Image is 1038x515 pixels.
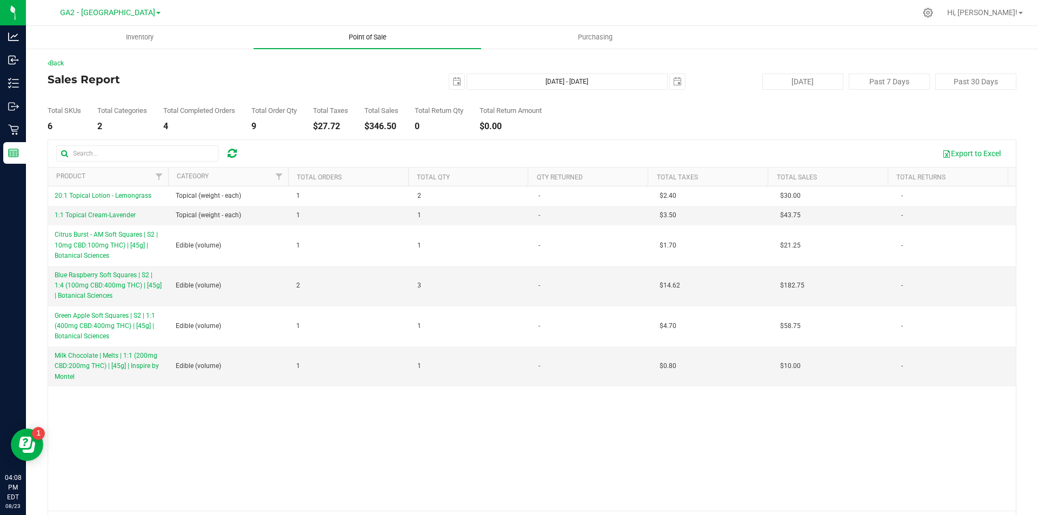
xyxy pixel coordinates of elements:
div: Total Categories [97,107,147,114]
inline-svg: Reports [8,148,19,158]
span: select [449,74,464,89]
span: - [538,280,540,291]
span: Hi, [PERSON_NAME]! [947,8,1017,17]
span: $21.25 [780,240,801,251]
div: Total Return Qty [415,107,463,114]
span: - [538,240,540,251]
a: Filter [270,168,288,186]
div: $27.72 [313,122,348,131]
span: 1 [296,191,300,201]
span: 1 [417,240,421,251]
a: Total Qty [417,173,450,181]
span: $14.62 [660,280,680,291]
div: 9 [251,122,297,131]
span: $30.00 [780,191,801,201]
div: 6 [48,122,81,131]
span: - [901,361,903,371]
div: Manage settings [921,8,935,18]
div: 2 [97,122,147,131]
span: Blue Raspberry Soft Squares | S2 | 1:4 (100mg CBD:400mg THC) | [45g] | Botanical Sciences [55,271,162,299]
span: GA2 - [GEOGRAPHIC_DATA] [60,8,155,17]
span: 2 [417,191,421,201]
span: 1 [417,210,421,220]
p: 04:08 PM EDT [5,473,21,502]
div: $346.50 [364,122,398,131]
span: - [901,280,903,291]
a: Total Taxes [657,173,698,181]
div: Total Completed Orders [163,107,235,114]
input: Search... [56,145,218,162]
span: $10.00 [780,361,801,371]
span: $3.50 [660,210,676,220]
span: - [538,191,540,201]
span: select [670,74,685,89]
inline-svg: Inventory [8,78,19,89]
div: Total Order Qty [251,107,297,114]
span: 1 [296,210,300,220]
a: Filter [150,168,168,186]
button: Export to Excel [935,144,1008,163]
inline-svg: Inbound [8,55,19,65]
span: 1 [417,361,421,371]
span: Citrus Burst - AM Soft Squares | S2 | 10mg CBD:100mg THC) | [45g] | Botanical Sciences [55,231,158,259]
a: Back [48,59,64,67]
span: 1 [296,321,300,331]
div: Total Return Amount [480,107,542,114]
p: 08/23 [5,502,21,510]
h4: Sales Report [48,73,370,85]
span: Purchasing [563,32,627,42]
a: Point of Sale [254,26,481,49]
a: Product [56,172,85,180]
span: Topical (weight - each) [176,210,241,220]
a: Qty Returned [537,173,583,181]
span: $2.40 [660,191,676,201]
span: $58.75 [780,321,801,331]
span: 1 [296,240,300,251]
span: 1 [417,321,421,331]
a: Inventory [26,26,254,49]
span: $1.70 [660,240,676,251]
span: 1:1 Topical Cream-Lavender [55,211,136,219]
div: Total Sales [364,107,398,114]
div: 4 [163,122,235,131]
inline-svg: Analytics [8,31,19,42]
span: - [901,240,903,251]
span: $43.75 [780,210,801,220]
span: 3 [417,280,421,291]
span: Topical (weight - each) [176,191,241,201]
a: Total Sales [777,173,817,181]
span: - [538,361,540,371]
a: Total Returns [896,173,946,181]
span: Point of Sale [334,32,401,42]
span: - [901,321,903,331]
button: Past 7 Days [849,73,930,90]
span: - [901,210,903,220]
span: 2 [296,280,300,291]
span: Green Apple Soft Squares | S2 | 1:1 (400mg CBD:400mg THC) | [45g] | Botanical Sciences [55,312,155,340]
span: Inventory [111,32,168,42]
span: - [538,321,540,331]
span: Milk Chocolate | Melts | 1:1 (200mg CBD:200mg THC) | [45g] | Inspire by Montel [55,352,159,380]
div: Total SKUs [48,107,81,114]
a: Total Orders [297,173,342,181]
div: $0.00 [480,122,542,131]
iframe: Resource center unread badge [32,427,45,440]
iframe: Resource center [11,429,43,461]
span: $182.75 [780,280,804,291]
button: Past 30 Days [935,73,1016,90]
button: [DATE] [762,73,843,90]
span: - [538,210,540,220]
div: Total Taxes [313,107,348,114]
span: 20:1 Topical Lotion - Lemongrass [55,192,151,199]
span: Edible (volume) [176,240,221,251]
span: $4.70 [660,321,676,331]
span: - [901,191,903,201]
div: 0 [415,122,463,131]
inline-svg: Outbound [8,101,19,112]
span: Edible (volume) [176,280,221,291]
span: 1 [296,361,300,371]
inline-svg: Retail [8,124,19,135]
span: Edible (volume) [176,321,221,331]
a: Category [177,172,209,180]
